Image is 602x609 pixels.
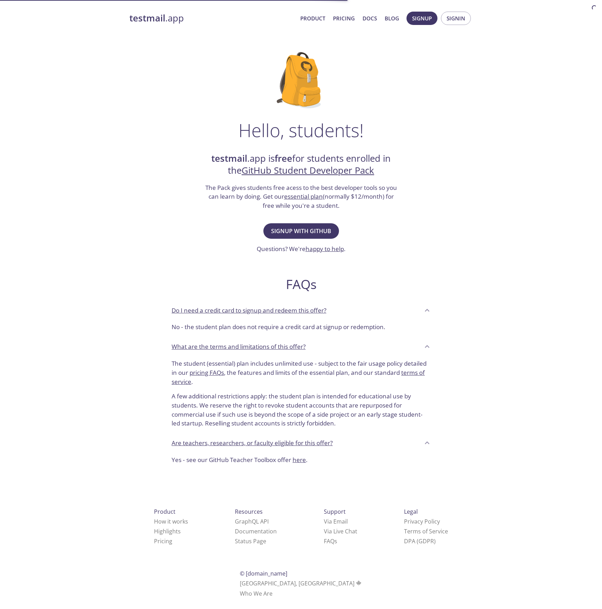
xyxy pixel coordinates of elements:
strong: testmail [129,12,165,24]
a: Product [300,14,325,23]
p: No - the student plan does not require a credit card at signup or redemption. [172,322,430,332]
span: Resources [235,508,263,515]
a: happy to help [306,245,344,253]
a: testmail.app [129,12,295,24]
img: github-student-backpack.png [277,52,326,108]
a: terms of service [172,368,425,386]
h2: .app is for students enrolled in the [204,153,398,177]
span: Legal [404,508,418,515]
h3: Questions? We're . [257,244,346,254]
div: Are teachers, researchers, or faculty eligible for this offer? [166,453,436,470]
a: Pricing [154,537,172,545]
span: Product [154,508,175,515]
a: Pricing [333,14,355,23]
a: Documentation [235,527,277,535]
a: Status Page [235,537,266,545]
a: here [293,456,306,464]
a: essential plan [284,192,323,200]
h1: Hello, students! [238,120,364,141]
p: Yes - see our GitHub Teacher Toolbox offer . [172,455,430,464]
p: A few additional restrictions apply: the student plan is intended for educational use by students... [172,386,430,428]
a: Who We Are [240,590,273,597]
strong: free [275,152,292,165]
div: Do I need a credit card to signup and redeem this offer? [166,320,436,337]
p: What are the terms and limitations of this offer? [172,342,306,351]
a: Via Live Chat [324,527,357,535]
a: GitHub Student Developer Pack [242,164,374,177]
p: Do I need a credit card to signup and redeem this offer? [172,306,326,315]
span: Signup [412,14,432,23]
a: GraphQL API [235,518,269,525]
a: Blog [385,14,399,23]
span: [GEOGRAPHIC_DATA], [GEOGRAPHIC_DATA] [240,579,363,587]
div: What are the terms and limitations of this offer? [166,337,436,356]
button: Signup with GitHub [263,223,339,239]
h2: FAQs [166,276,436,292]
button: Signin [441,12,471,25]
span: Support [324,508,346,515]
a: How it works [154,518,188,525]
a: Privacy Policy [404,518,440,525]
a: pricing FAQs [190,368,224,377]
h3: The Pack gives students free acess to the best developer tools so you can learn by doing. Get our... [204,183,398,210]
div: Do I need a credit card to signup and redeem this offer? [166,301,436,320]
span: © [DOMAIN_NAME] [240,570,287,577]
p: Are teachers, researchers, or faculty eligible for this offer? [172,438,333,448]
a: Via Email [324,518,348,525]
button: Signup [406,12,437,25]
a: DPA (GDPR) [404,537,436,545]
span: Signin [447,14,465,23]
a: Terms of Service [404,527,448,535]
span: Signup with GitHub [271,226,331,236]
p: The student (essential) plan includes unlimited use - subject to the fair usage policy detailed i... [172,359,430,386]
strong: testmail [211,152,247,165]
a: FAQ [324,537,337,545]
a: Docs [363,14,377,23]
div: Are teachers, researchers, or faculty eligible for this offer? [166,434,436,453]
div: What are the terms and limitations of this offer? [166,356,436,434]
span: s [334,537,337,545]
a: Highlights [154,527,181,535]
